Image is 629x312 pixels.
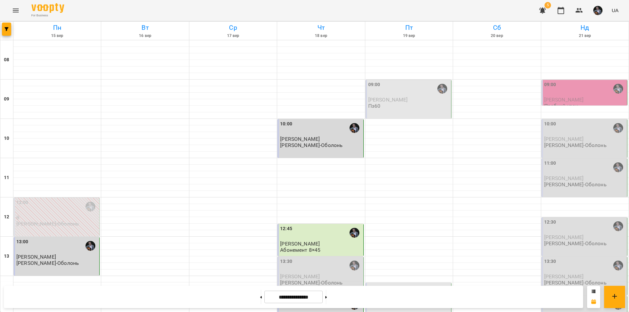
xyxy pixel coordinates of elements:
[613,162,623,172] img: Олексій КОЧЕТОВ
[86,202,95,211] img: Олексій КОЧЕТОВ
[278,33,364,39] h6: 18 вер
[280,273,320,280] span: [PERSON_NAME]
[280,120,292,128] label: 10:00
[613,84,623,94] img: Олексій КОЧЕТОВ
[190,33,276,39] h6: 17 вер
[544,103,578,109] p: Пробний урок
[8,3,24,18] button: Menu
[613,221,623,231] img: Олексій КОЧЕТОВ
[350,123,359,133] img: Олексій КОЧЕТОВ
[544,120,556,128] label: 10:00
[544,234,584,240] span: [PERSON_NAME]
[14,23,100,33] h6: Пн
[544,175,584,181] span: [PERSON_NAME]
[31,3,64,13] img: Voopty Logo
[544,182,607,187] p: [PERSON_NAME]-Оболонь
[454,33,540,39] h6: 20 вер
[544,258,556,265] label: 13:30
[544,2,551,9] span: 5
[544,273,584,280] span: [PERSON_NAME]
[31,13,64,18] span: For Business
[544,160,556,167] label: 11:00
[366,33,452,39] h6: 19 вер
[16,238,29,246] label: 13:00
[280,247,320,253] p: Абонемент 8×45
[280,280,343,285] p: [PERSON_NAME]-Оболонь
[102,33,188,39] h6: 16 вер
[102,23,188,33] h6: Вт
[544,81,556,88] label: 09:00
[613,123,623,133] img: Олексій КОЧЕТОВ
[280,136,320,142] span: [PERSON_NAME]
[4,56,9,64] h6: 08
[544,136,584,142] span: [PERSON_NAME]
[544,142,607,148] p: [PERSON_NAME]-Оболонь
[368,97,408,103] span: [PERSON_NAME]
[16,215,98,220] p: 0
[368,81,380,88] label: 09:00
[14,33,100,39] h6: 15 вер
[544,97,584,103] span: [PERSON_NAME]
[280,241,320,247] span: [PERSON_NAME]
[4,253,9,260] h6: 13
[86,241,95,251] img: Олексій КОЧЕТОВ
[280,142,343,148] p: [PERSON_NAME]-Оболонь
[437,84,447,94] img: Олексій КОЧЕТОВ
[16,199,29,206] label: 12:00
[542,33,628,39] h6: 21 вер
[350,228,359,238] img: Олексій КОЧЕТОВ
[454,23,540,33] h6: Сб
[350,261,359,270] img: Олексій КОЧЕТОВ
[542,23,628,33] h6: Нд
[16,254,56,260] span: [PERSON_NAME]
[613,261,623,270] img: Олексій КОЧЕТОВ
[280,225,292,232] label: 12:45
[593,6,602,15] img: d409717b2cc07cfe90b90e756120502c.jpg
[4,213,9,221] h6: 12
[366,23,452,33] h6: Пт
[544,280,607,285] p: [PERSON_NAME]-Оболонь
[280,258,292,265] label: 13:30
[4,96,9,103] h6: 09
[368,103,381,109] p: Пз60
[544,219,556,226] label: 12:30
[278,23,364,33] h6: Чт
[612,7,619,14] span: UA
[16,221,79,227] p: [PERSON_NAME]-Оболонь
[609,4,621,16] button: UA
[4,135,9,142] h6: 10
[4,174,9,181] h6: 11
[190,23,276,33] h6: Ср
[16,260,79,266] p: [PERSON_NAME]-Оболонь
[544,241,607,246] p: [PERSON_NAME]-Оболонь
